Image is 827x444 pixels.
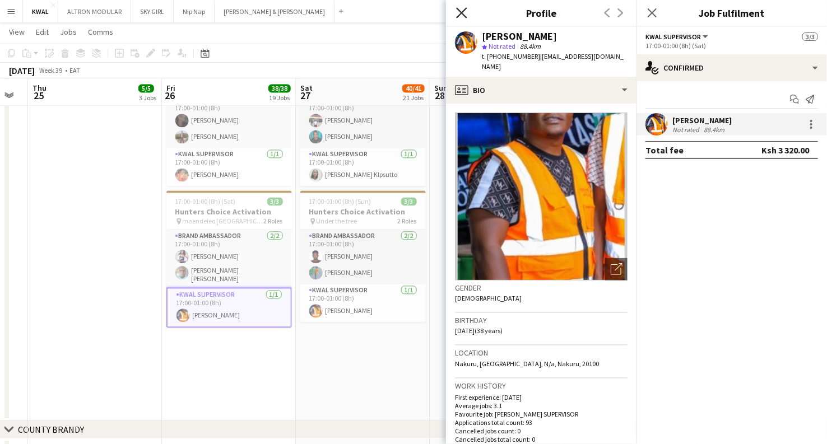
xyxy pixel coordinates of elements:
[455,401,628,410] p: Average jobs: 3.1
[31,25,53,39] a: Edit
[267,197,283,205] span: 3/3
[455,359,599,368] span: Nakuru, [GEOGRAPHIC_DATA], N/a, Nakuru, 20100
[455,294,522,302] span: [DEMOGRAPHIC_DATA]
[175,197,236,205] span: 17:00-01:00 (8h) (Sat)
[645,32,710,41] button: KWAL SUPERVISOR
[300,207,426,217] h3: Hunters Choice Activation
[455,315,628,325] h3: Birthday
[166,83,175,93] span: Fri
[300,190,426,322] app-job-card: 17:00-01:00 (8h) (Sun)3/3Hunters Choice Activation Under the tree2 RolesBrand Ambassador2/217:00-...
[174,1,215,22] button: Nip Nap
[300,83,313,93] span: Sat
[402,84,425,92] span: 40/41
[88,27,113,37] span: Comms
[605,258,628,281] div: Open photos pop-in
[645,32,701,41] span: KWAL SUPERVISOR
[23,1,58,22] button: KWAL
[32,83,47,93] span: Thu
[215,1,334,22] button: [PERSON_NAME] & [PERSON_NAME]
[37,66,65,74] span: Week 39
[60,27,77,37] span: Jobs
[300,284,426,322] app-card-role: KWAL SUPERVISOR1/117:00-01:00 (8h)[PERSON_NAME]
[482,52,624,71] span: | [EMAIL_ADDRESS][DOMAIN_NAME]
[300,54,426,186] app-job-card: 17:00-01:00 (8h) (Sun)3/3Hunters Choice Activation Spinners2 RolesBrand Ambassador2/217:00-01:00 ...
[36,27,49,37] span: Edit
[433,89,448,102] span: 28
[9,27,25,37] span: View
[455,283,628,293] h3: Gender
[166,207,292,217] h3: Hunters Choice Activation
[139,94,156,102] div: 3 Jobs
[518,42,543,50] span: 88.4km
[672,125,701,134] div: Not rated
[455,393,628,401] p: First experience: [DATE]
[166,148,292,186] app-card-role: KWAL SUPERVISOR1/117:00-01:00 (8h)[PERSON_NAME]
[18,424,84,435] div: COUNTY BRANDY
[299,89,313,102] span: 27
[446,6,636,20] h3: Profile
[489,42,515,50] span: Not rated
[166,287,292,328] app-card-role: KWAL SUPERVISOR1/117:00-01:00 (8h)[PERSON_NAME]
[131,1,174,22] button: SKY GIRL
[645,41,818,50] div: 17:00-01:00 (8h) (Sat)
[455,427,628,435] p: Cancelled jobs count: 0
[645,144,684,156] div: Total fee
[166,190,292,328] app-job-card: 17:00-01:00 (8h) (Sat)3/3Hunters Choice Activation maendeleo [GEOGRAPHIC_DATA]2 RolesBrand Ambass...
[166,94,292,148] app-card-role: Brand Ambassador2/217:00-01:00 (8h)[PERSON_NAME][PERSON_NAME]
[300,230,426,284] app-card-role: Brand Ambassador2/217:00-01:00 (8h)[PERSON_NAME][PERSON_NAME]
[69,66,80,74] div: EAT
[398,217,417,225] span: 2 Roles
[701,125,727,134] div: 88.4km
[455,113,628,281] img: Crew avatar or photo
[403,94,424,102] div: 21 Jobs
[434,83,448,93] span: Sun
[269,94,290,102] div: 19 Jobs
[268,84,291,92] span: 38/38
[165,89,175,102] span: 26
[455,326,503,335] span: [DATE] (38 years)
[83,25,118,39] a: Comms
[672,115,732,125] div: [PERSON_NAME]
[183,217,264,225] span: maendeleo [GEOGRAPHIC_DATA]
[309,197,371,205] span: 17:00-01:00 (8h) (Sun)
[58,1,131,22] button: ALTRON MODULAR
[455,348,628,358] h3: Location
[9,65,35,76] div: [DATE]
[401,197,417,205] span: 3/3
[264,217,283,225] span: 2 Roles
[446,77,636,104] div: Bio
[455,381,628,391] h3: Work history
[802,32,818,41] span: 3/3
[300,148,426,186] app-card-role: KWAL SUPERVISOR1/117:00-01:00 (8h)[PERSON_NAME] KIpsutto
[166,230,292,287] app-card-role: Brand Ambassador2/217:00-01:00 (8h)[PERSON_NAME][PERSON_NAME] [PERSON_NAME]
[166,54,292,186] app-job-card: 17:00-01:00 (8h) (Sat)3/3Hunters Choice Activation Mayor's2 RolesBrand Ambassador2/217:00-01:00 (...
[55,25,81,39] a: Jobs
[482,31,557,41] div: [PERSON_NAME]
[761,144,809,156] div: Ksh 3 320.00
[138,84,154,92] span: 5/5
[455,410,628,418] p: Favourite job: [PERSON_NAME] SUPERVISOR
[636,54,827,81] div: Confirmed
[300,94,426,148] app-card-role: Brand Ambassador2/217:00-01:00 (8h)[PERSON_NAME][PERSON_NAME]
[455,435,628,443] p: Cancelled jobs total count: 0
[482,52,540,60] span: t. [PHONE_NUMBER]
[455,418,628,427] p: Applications total count: 93
[4,25,29,39] a: View
[31,89,47,102] span: 25
[636,6,827,20] h3: Job Fulfilment
[317,217,357,225] span: Under the tree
